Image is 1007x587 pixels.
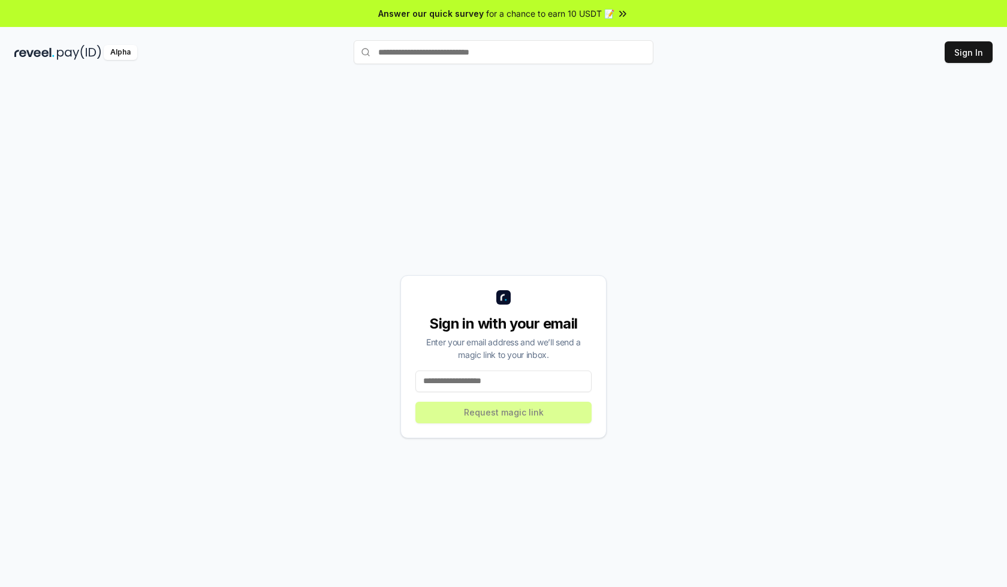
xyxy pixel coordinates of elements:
[378,7,484,20] span: Answer our quick survey
[14,45,55,60] img: reveel_dark
[104,45,137,60] div: Alpha
[945,41,993,63] button: Sign In
[57,45,101,60] img: pay_id
[486,7,614,20] span: for a chance to earn 10 USDT 📝
[496,290,511,305] img: logo_small
[415,314,592,333] div: Sign in with your email
[415,336,592,361] div: Enter your email address and we’ll send a magic link to your inbox.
